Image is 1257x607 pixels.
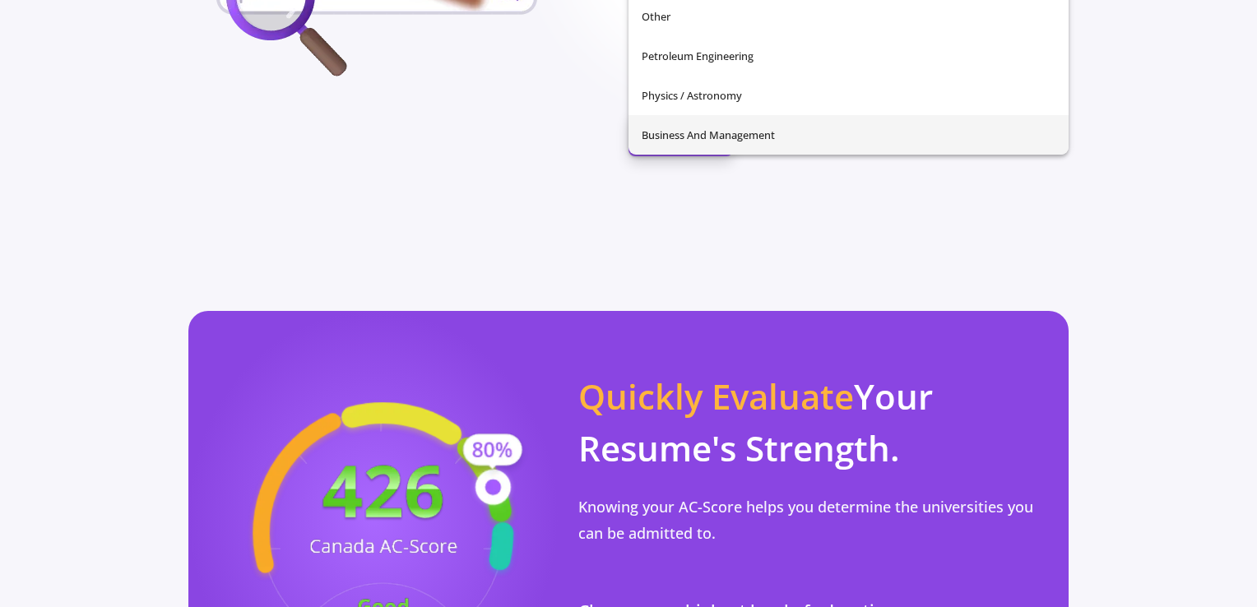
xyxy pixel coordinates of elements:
[642,76,1055,115] span: Physics / Astronomy
[578,373,854,419] span: Quickly Evaluate
[642,115,1055,155] span: Business and Management
[578,493,1049,547] p: Knowing your AC-Score helps you determine the universities you can be admitted to.
[578,370,1049,474] p: Your Resume's Strength.
[642,36,1055,76] span: Petroleum Engineering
